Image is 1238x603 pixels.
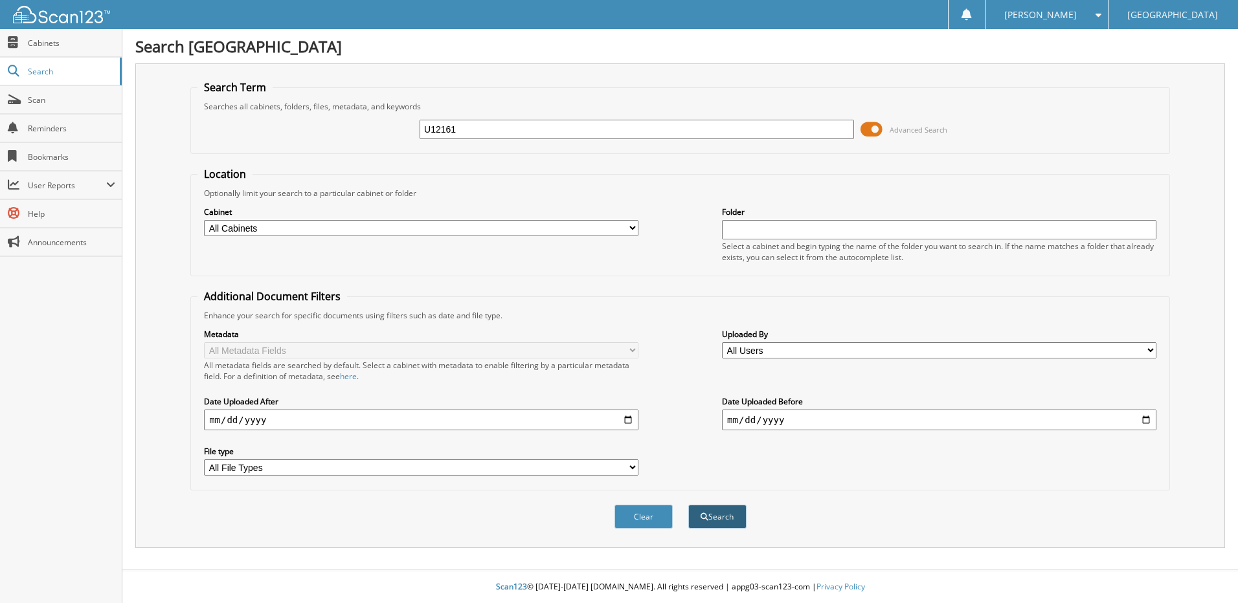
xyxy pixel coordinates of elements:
span: [GEOGRAPHIC_DATA] [1127,11,1218,19]
label: Uploaded By [722,329,1156,340]
span: Help [28,208,115,219]
div: All metadata fields are searched by default. Select a cabinet with metadata to enable filtering b... [204,360,638,382]
input: start [204,410,638,430]
div: © [DATE]-[DATE] [DOMAIN_NAME]. All rights reserved | appg03-scan123-com | [122,571,1238,603]
div: Enhance your search for specific documents using filters such as date and file type. [197,310,1163,321]
legend: Search Term [197,80,273,94]
input: end [722,410,1156,430]
span: Advanced Search [890,125,947,135]
label: Cabinet [204,206,638,217]
h1: Search [GEOGRAPHIC_DATA] [135,36,1225,57]
legend: Additional Document Filters [197,289,347,303]
legend: Location [197,167,253,181]
label: Date Uploaded Before [722,396,1156,407]
span: Reminders [28,123,115,134]
span: Scan123 [496,581,527,592]
img: scan123-logo-white.svg [13,6,110,23]
span: Cabinets [28,38,115,49]
div: Optionally limit your search to a particular cabinet or folder [197,188,1163,199]
label: Metadata [204,329,638,340]
span: Scan [28,94,115,105]
button: Search [688,505,747,529]
iframe: Chat Widget [1173,541,1238,603]
span: Announcements [28,237,115,248]
div: Searches all cabinets, folders, files, metadata, and keywords [197,101,1163,112]
span: [PERSON_NAME] [1004,11,1077,19]
div: Select a cabinet and begin typing the name of the folder you want to search in. If the name match... [722,241,1156,263]
label: File type [204,446,638,457]
button: Clear [614,505,673,529]
span: Bookmarks [28,151,115,162]
label: Folder [722,206,1156,217]
a: Privacy Policy [816,581,865,592]
span: User Reports [28,180,106,191]
span: Search [28,66,113,77]
a: here [340,371,357,382]
label: Date Uploaded After [204,396,638,407]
